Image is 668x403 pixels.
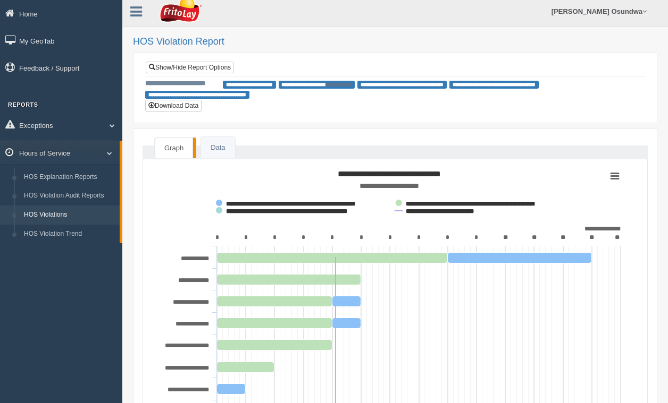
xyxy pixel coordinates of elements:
a: Graph [155,138,193,159]
h2: HOS Violation Report [133,37,657,47]
a: Show/Hide Report Options [146,62,234,73]
a: HOS Violation Audit Reports [19,186,120,205]
a: Data [201,137,235,159]
a: HOS Violations [19,205,120,225]
button: Download Data [145,100,202,112]
a: HOS Violation Trend [19,225,120,244]
a: HOS Explanation Reports [19,168,120,187]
